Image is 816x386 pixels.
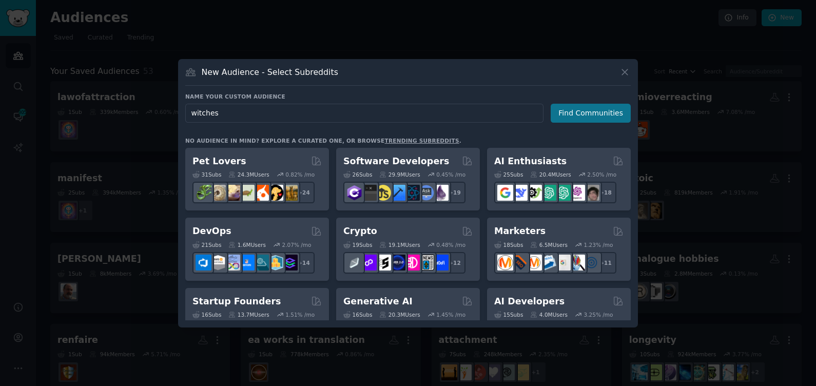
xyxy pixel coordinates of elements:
[418,185,434,201] img: AskComputerScience
[595,182,616,203] div: + 18
[361,255,377,271] img: 0xPolygon
[497,185,513,201] img: GoogleGeminiAI
[285,171,315,178] div: 0.82 % /mo
[555,185,571,201] img: chatgpt_prompts_
[228,311,269,318] div: 13.7M Users
[253,255,269,271] img: platformengineering
[224,185,240,201] img: leopardgeckos
[293,182,315,203] div: + 24
[404,185,420,201] img: reactnative
[282,185,298,201] img: dogbreed
[497,255,513,271] img: content_marketing
[192,225,231,238] h2: DevOps
[285,311,315,318] div: 1.51 % /mo
[253,185,269,201] img: cockatiel
[282,241,312,248] div: 2.07 % /mo
[343,171,372,178] div: 26 Sub s
[343,241,372,248] div: 19 Sub s
[418,255,434,271] img: CryptoNews
[239,255,255,271] img: DevOpsLinks
[551,104,631,123] button: Find Communities
[444,182,465,203] div: + 19
[494,295,565,308] h2: AI Developers
[379,241,420,248] div: 19.1M Users
[530,241,568,248] div: 6.5M Users
[569,185,585,201] img: OpenAIDev
[379,171,420,178] div: 29.9M Users
[192,241,221,248] div: 21 Sub s
[433,255,449,271] img: defi_
[526,185,542,201] img: AItoolsCatalog
[192,311,221,318] div: 16 Sub s
[584,311,613,318] div: 3.25 % /mo
[494,225,546,238] h2: Marketers
[343,295,413,308] h2: Generative AI
[379,311,420,318] div: 20.3M Users
[569,255,585,271] img: MarketingResearch
[196,185,211,201] img: herpetology
[343,155,449,168] h2: Software Developers
[390,255,405,271] img: web3
[584,255,599,271] img: OnlineMarketing
[267,255,283,271] img: aws_cdk
[404,255,420,271] img: defiblockchain
[185,104,543,123] input: Pick a short name, like "Digital Marketers" or "Movie-Goers"
[436,311,465,318] div: 1.45 % /mo
[512,255,528,271] img: bigseo
[346,185,362,201] img: csharp
[282,255,298,271] img: PlatformEngineers
[512,185,528,201] img: DeepSeek
[346,255,362,271] img: ethfinance
[494,241,523,248] div: 18 Sub s
[196,255,211,271] img: azuredevops
[192,155,246,168] h2: Pet Lovers
[228,241,266,248] div: 1.6M Users
[444,252,465,274] div: + 12
[587,171,616,178] div: 2.50 % /mo
[361,185,377,201] img: software
[224,255,240,271] img: Docker_DevOps
[375,185,391,201] img: learnjavascript
[436,241,465,248] div: 0.48 % /mo
[192,171,221,178] div: 31 Sub s
[540,185,556,201] img: chatgpt_promptDesign
[526,255,542,271] img: AskMarketing
[267,185,283,201] img: PetAdvice
[433,185,449,201] img: elixir
[584,185,599,201] img: ArtificalIntelligence
[384,138,459,144] a: trending subreddits
[584,241,613,248] div: 1.23 % /mo
[530,171,571,178] div: 20.4M Users
[390,185,405,201] img: iOSProgramming
[202,67,338,78] h3: New Audience - Select Subreddits
[540,255,556,271] img: Emailmarketing
[210,185,226,201] img: ballpython
[192,295,281,308] h2: Startup Founders
[343,225,377,238] h2: Crypto
[375,255,391,271] img: ethstaker
[185,93,631,100] h3: Name your custom audience
[293,252,315,274] div: + 14
[555,255,571,271] img: googleads
[595,252,616,274] div: + 11
[494,311,523,318] div: 15 Sub s
[228,171,269,178] div: 24.3M Users
[185,137,461,144] div: No audience in mind? Explore a curated one, or browse .
[530,311,568,318] div: 4.0M Users
[210,255,226,271] img: AWS_Certified_Experts
[494,155,567,168] h2: AI Enthusiasts
[494,171,523,178] div: 25 Sub s
[239,185,255,201] img: turtle
[436,171,465,178] div: 0.45 % /mo
[343,311,372,318] div: 16 Sub s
